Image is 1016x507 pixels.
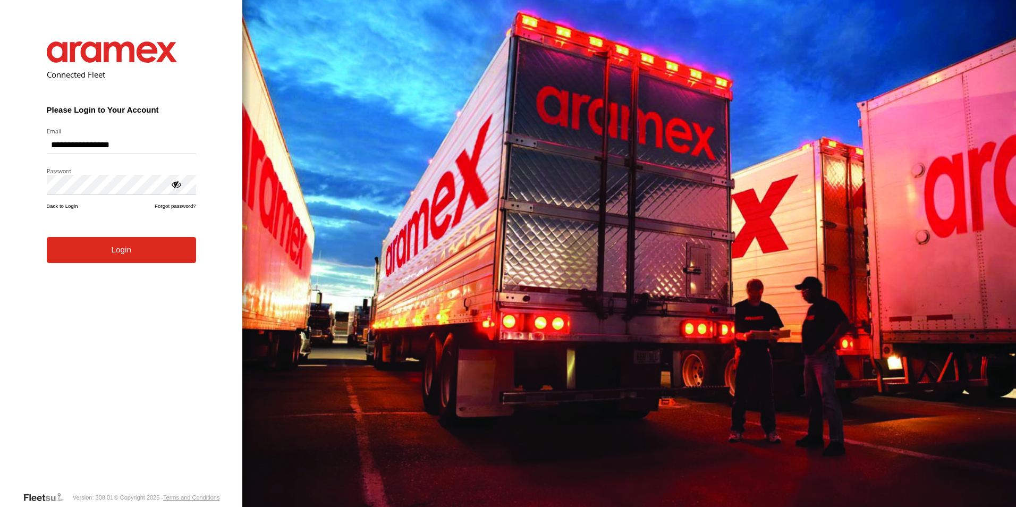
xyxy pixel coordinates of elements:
[47,127,196,135] label: Email
[47,167,196,175] label: Password
[47,69,196,80] h2: Connected Fleet
[23,492,72,503] a: Visit our Website
[47,105,196,114] h3: Please Login to Your Account
[73,494,113,501] div: Version: 308.01
[47,237,196,263] button: Login
[114,494,220,501] div: © Copyright 2025 -
[155,203,196,209] a: Forgot password?
[163,494,219,501] a: Terms and Conditions
[47,203,78,209] a: Back to Login
[47,41,177,63] img: Aramex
